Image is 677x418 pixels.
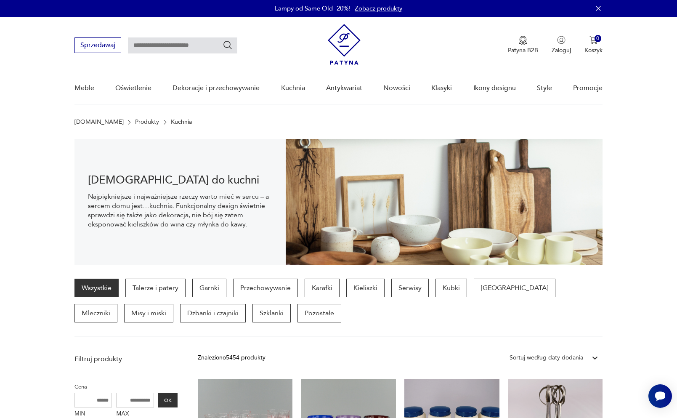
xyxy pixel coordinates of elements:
img: Ikona koszyka [589,36,598,44]
button: Zaloguj [552,36,571,54]
a: Talerze i patery [125,279,186,297]
button: OK [158,393,178,407]
img: Ikona medalu [519,36,527,45]
a: Karafki [305,279,340,297]
a: Kubki [435,279,467,297]
a: Style [537,72,552,104]
a: Szklanki [252,304,291,322]
a: [DOMAIN_NAME] [74,119,124,125]
a: Serwisy [391,279,429,297]
a: Wszystkie [74,279,119,297]
p: Zaloguj [552,46,571,54]
a: Ikony designu [473,72,516,104]
div: Sortuj według daty dodania [510,353,583,362]
img: Ikonka użytkownika [557,36,565,44]
p: Filtruj produkty [74,354,178,364]
div: Znaleziono 5454 produkty [198,353,265,362]
a: Meble [74,72,94,104]
a: Garnki [192,279,226,297]
p: Kuchnia [171,119,192,125]
button: Szukaj [223,40,233,50]
a: Mleczniki [74,304,117,322]
p: Koszyk [584,46,603,54]
button: 0Koszyk [584,36,603,54]
p: Cena [74,382,178,391]
img: b2f6bfe4a34d2e674d92badc23dc4074.jpg [286,139,603,265]
div: 0 [595,35,602,42]
a: Sprzedawaj [74,43,121,49]
p: Lampy od Same Old -20%! [275,4,350,13]
a: Promocje [573,72,603,104]
a: Kieliszki [346,279,385,297]
a: Dzbanki i czajniki [180,304,246,322]
a: Misy i miski [124,304,173,322]
a: Przechowywanie [233,279,298,297]
a: Nowości [383,72,410,104]
h1: [DEMOGRAPHIC_DATA] do kuchni [88,175,272,185]
a: Antykwariat [326,72,362,104]
button: Patyna B2B [508,36,538,54]
a: Pozostałe [297,304,341,322]
a: Klasyki [431,72,452,104]
a: Oświetlenie [115,72,151,104]
a: Produkty [135,119,159,125]
a: Ikona medaluPatyna B2B [508,36,538,54]
a: Kuchnia [281,72,305,104]
iframe: Smartsupp widget button [648,384,672,408]
p: Patyna B2B [508,46,538,54]
a: Dekoracje i przechowywanie [173,72,260,104]
p: Najpiękniejsze i najważniejsze rzeczy warto mieć w sercu – a sercem domu jest…kuchnia. Funkcjonal... [88,192,272,229]
a: [GEOGRAPHIC_DATA] [474,279,555,297]
button: Sprzedawaj [74,37,121,53]
img: Patyna - sklep z meblami i dekoracjami vintage [328,24,361,65]
a: Zobacz produkty [355,4,402,13]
